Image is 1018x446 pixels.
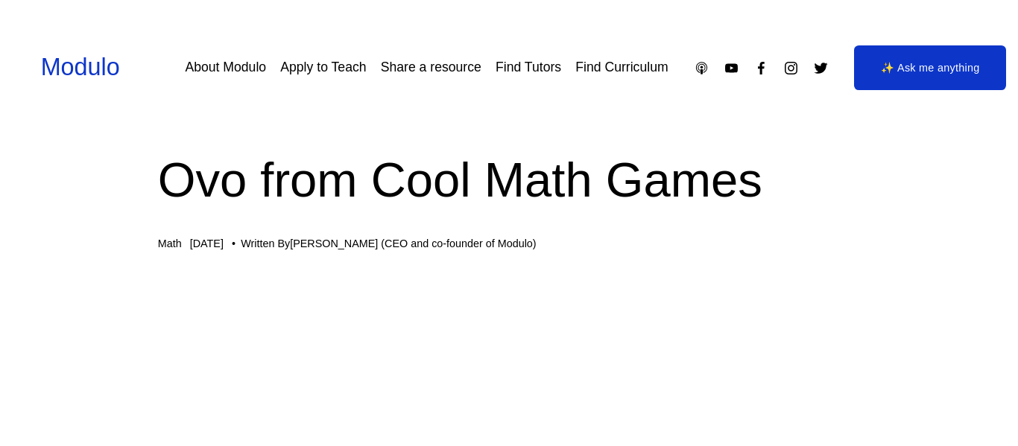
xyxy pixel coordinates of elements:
[575,54,668,80] a: Find Curriculum
[158,146,861,214] h1: Ovo from Cool Math Games
[813,60,829,76] a: Twitter
[783,60,799,76] a: Instagram
[190,238,224,249] span: [DATE]
[753,60,769,76] a: Facebook
[854,45,1006,90] a: ✨ Ask me anything
[185,54,266,80] a: About Modulo
[724,60,739,76] a: YouTube
[694,60,709,76] a: Apple Podcasts
[280,54,366,80] a: Apply to Teach
[241,238,536,250] div: Written By
[41,54,120,80] a: Modulo
[290,238,536,249] a: [PERSON_NAME] (CEO and co-founder of Modulo)
[158,238,182,249] a: Math
[381,54,481,80] a: Share a resource
[496,54,561,80] a: Find Tutors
